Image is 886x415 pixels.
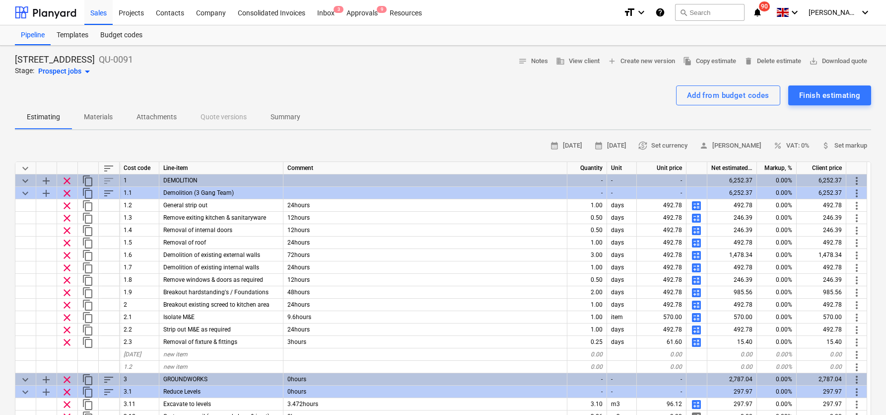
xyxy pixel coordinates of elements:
div: 492.78 [637,274,686,286]
span: Add sub category to row [40,187,52,199]
div: 2.1 [120,311,159,324]
div: - [567,373,607,386]
div: 1.00 [567,299,607,311]
span: Remove row [61,212,73,224]
div: 297.97 [707,386,757,398]
div: m3 [607,398,637,411]
div: 0.00% [757,361,797,373]
p: Summary [271,112,300,122]
div: 1.8 [120,274,159,286]
span: Duplicate row [82,336,94,348]
button: Finish estimating [788,85,871,105]
div: 246.39 [797,274,846,286]
div: 0.00 [567,361,607,373]
span: More actions [851,349,863,361]
div: 3.00 [567,249,607,261]
div: 570.00 [637,311,686,324]
div: 3 [120,373,159,386]
span: [PERSON_NAME] [699,140,761,152]
span: 9 [377,6,387,13]
div: - [607,187,637,199]
span: save_alt [809,57,818,66]
span: Create new version [608,56,675,67]
span: Add sub category to row [40,374,52,386]
p: Materials [84,112,113,122]
span: Duplicate category [82,187,94,199]
div: 6,252.37 [797,174,846,187]
div: 0.00 [637,361,686,373]
span: Remove row [61,336,73,348]
div: Unit [607,162,637,174]
div: 2 [120,299,159,311]
div: days [607,299,637,311]
span: More actions [851,312,863,324]
div: Line-item [159,162,283,174]
span: Collapse category [19,386,31,398]
span: Duplicate category [82,386,94,398]
div: days [607,249,637,261]
span: Add sub category to row [40,386,52,398]
span: Remove row [61,225,73,237]
span: Manage detailed breakdown for the row [690,225,702,237]
span: Set currency [638,140,687,152]
div: 0.25 [567,336,607,348]
span: Collapse category [19,175,31,187]
span: notes [518,57,527,66]
div: Comment [283,162,567,174]
span: Download quote [809,56,867,67]
span: [DATE] [594,140,626,152]
span: Duplicate category [82,374,94,386]
div: 2,787.04 [797,373,846,386]
div: Cost code [120,162,159,174]
div: days [607,336,637,348]
div: 492.78 [637,324,686,336]
span: business [556,57,565,66]
span: Removal of internal doors [163,227,232,234]
i: Knowledge base [655,6,665,18]
div: 0.00% [757,187,797,199]
span: 12hours [287,214,310,221]
div: days [607,274,637,286]
div: 246.39 [707,224,757,237]
span: [DATE] [550,140,582,152]
i: notifications [752,6,762,18]
span: Sort rows within category [103,374,115,386]
div: 3.11 [120,398,159,411]
div: 0.00% [757,373,797,386]
span: 12hours [287,227,310,234]
span: VAT: 0% [773,140,810,152]
span: Duplicate row [82,237,94,249]
span: file_copy [683,57,692,66]
div: Client price [797,162,846,174]
span: Manage detailed breakdown for the row [690,262,702,274]
div: 0.00 [567,348,607,361]
div: 0.00% [757,237,797,249]
div: - [567,174,607,187]
span: More actions [851,299,863,311]
span: More actions [851,374,863,386]
a: Budget codes [94,25,148,45]
div: 0.00% [757,274,797,286]
span: Sort rows within category [103,187,115,199]
div: 0.00% [757,224,797,237]
div: 15.40 [707,336,757,348]
div: 297.97 [707,398,757,411]
div: 0.00% [757,199,797,212]
span: More actions [851,212,863,224]
div: 0.00 [797,361,846,373]
div: 96.12 [637,398,686,411]
span: Set markup [821,140,867,152]
div: 492.78 [637,249,686,261]
span: Duplicate row [82,312,94,324]
span: calendar_month [550,141,559,150]
span: Manage detailed breakdown for the row [690,336,702,348]
span: Manage detailed breakdown for the row [690,249,702,261]
span: More actions [851,249,863,261]
div: 0.00% [757,286,797,299]
i: keyboard_arrow_down [635,6,647,18]
span: add [608,57,616,66]
div: 1.00 [567,261,607,274]
span: Collapse all categories [19,163,31,174]
div: - [567,386,607,398]
span: [PERSON_NAME] [809,8,858,16]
